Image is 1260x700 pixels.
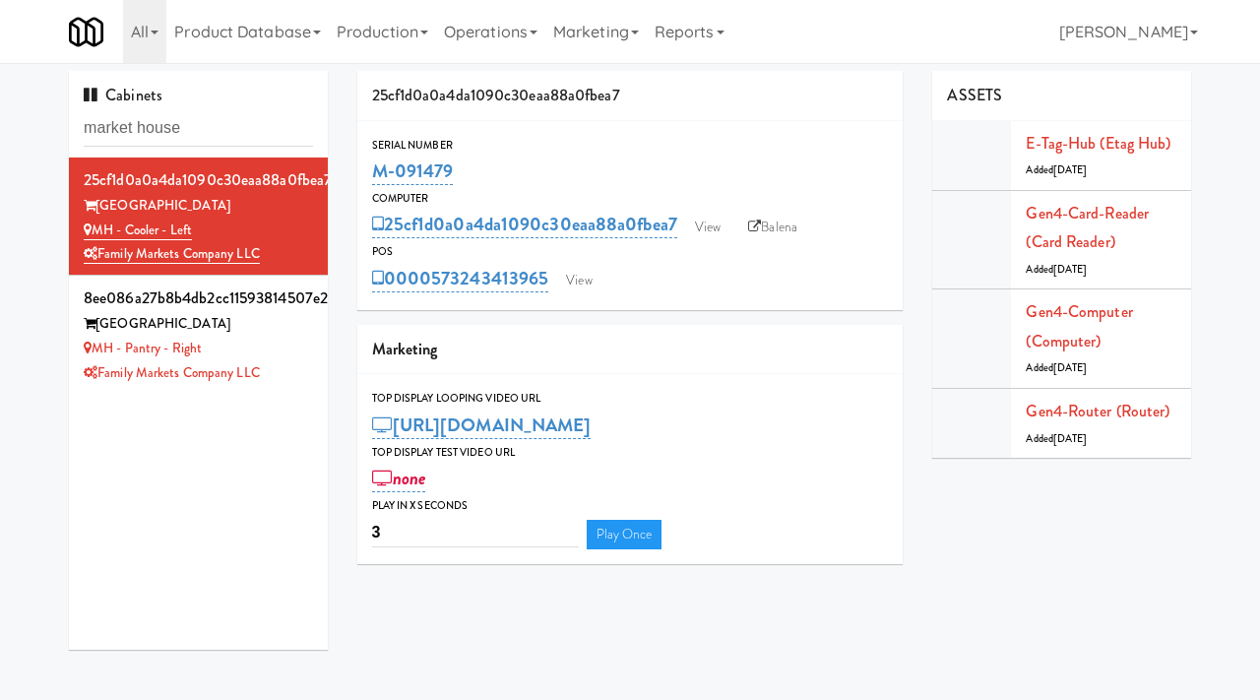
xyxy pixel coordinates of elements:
[84,339,202,357] a: MH - Pantry - Right
[84,221,192,240] a: MH - Cooler - Left
[1026,300,1132,352] a: Gen4-computer (Computer)
[372,265,549,292] a: 0000573243413965
[84,284,313,313] div: 8ee086a27b8b4db2cc11593814507e2f
[372,158,454,185] a: M-091479
[69,158,328,276] li: 25cf1d0a0a4da1090c30eaa88a0fbea7[GEOGRAPHIC_DATA] MH - Cooler - LeftFamily Markets Company LLC
[372,496,889,516] div: Play in X seconds
[372,211,677,238] a: 25cf1d0a0a4da1090c30eaa88a0fbea7
[1026,162,1087,177] span: Added
[1053,262,1088,277] span: [DATE]
[1026,431,1087,446] span: Added
[738,213,807,242] a: Balena
[84,110,313,147] input: Search cabinets
[1026,132,1170,155] a: E-tag-hub (Etag Hub)
[372,242,889,262] div: POS
[372,189,889,209] div: Computer
[84,194,313,219] div: [GEOGRAPHIC_DATA]
[372,412,592,439] a: [URL][DOMAIN_NAME]
[587,520,662,549] a: Play Once
[84,244,260,264] a: Family Markets Company LLC
[69,276,328,393] li: 8ee086a27b8b4db2cc11593814507e2f[GEOGRAPHIC_DATA] MH - Pantry - RightFamily Markets Company LLC
[556,266,601,295] a: View
[372,136,889,156] div: Serial Number
[84,363,260,382] a: Family Markets Company LLC
[1053,431,1088,446] span: [DATE]
[1026,360,1087,375] span: Added
[69,15,103,49] img: Micromart
[372,338,438,360] span: Marketing
[1053,360,1088,375] span: [DATE]
[1026,400,1169,422] a: Gen4-router (Router)
[372,443,889,463] div: Top Display Test Video Url
[84,312,313,337] div: [GEOGRAPHIC_DATA]
[372,389,889,409] div: Top Display Looping Video Url
[372,465,426,492] a: none
[84,165,313,195] div: 25cf1d0a0a4da1090c30eaa88a0fbea7
[357,71,904,121] div: 25cf1d0a0a4da1090c30eaa88a0fbea7
[685,213,730,242] a: View
[1053,162,1088,177] span: [DATE]
[947,84,1002,106] span: ASSETS
[1026,262,1087,277] span: Added
[84,84,162,106] span: Cabinets
[1026,202,1149,254] a: Gen4-card-reader (Card Reader)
